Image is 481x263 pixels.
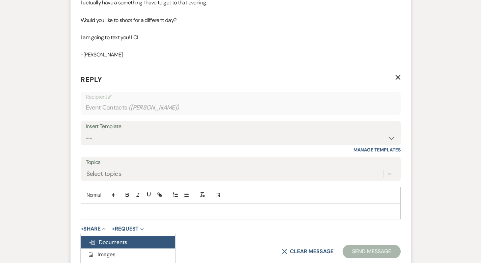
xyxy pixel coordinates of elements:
button: Share [81,226,106,232]
span: ( [PERSON_NAME] ) [129,103,179,112]
div: Select topics [86,169,122,178]
span: Images [87,251,115,258]
button: Clear message [282,249,333,254]
div: Event Contacts [86,101,396,114]
span: Reply [81,75,102,84]
div: Insert Template [86,122,396,131]
p: Would you like to shoot for a different day? [81,16,401,25]
a: Manage Templates [353,147,401,153]
label: Topics [86,158,396,167]
p: -[PERSON_NAME] [81,50,401,59]
button: Images [81,248,175,261]
p: I am going to text you! LOL [81,33,401,42]
span: + [81,226,84,232]
button: Send Message [343,245,400,258]
button: Documents [81,236,175,248]
p: Recipients* [86,93,396,101]
button: Request [112,226,144,232]
span: + [112,226,115,232]
span: Documents [89,239,127,246]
